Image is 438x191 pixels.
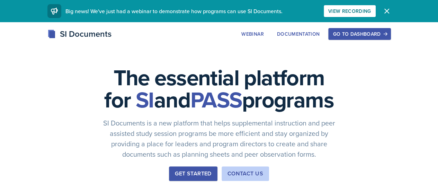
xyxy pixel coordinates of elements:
[328,8,371,14] div: View Recording
[227,170,263,178] div: Contact Us
[175,170,211,178] div: Get Started
[328,28,391,40] button: Go to Dashboard
[333,31,386,37] div: Go to Dashboard
[272,28,324,40] button: Documentation
[222,166,269,181] button: Contact Us
[277,31,320,37] div: Documentation
[241,31,263,37] div: Webinar
[324,5,376,17] button: View Recording
[169,166,217,181] button: Get Started
[47,28,111,40] div: SI Documents
[237,28,268,40] button: Webinar
[65,7,283,15] span: Big news! We've just had a webinar to demonstrate how programs can use SI Documents.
